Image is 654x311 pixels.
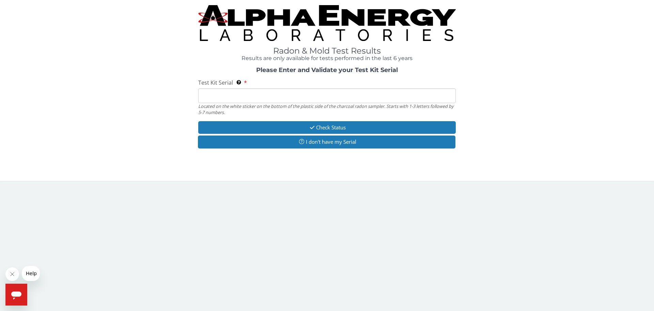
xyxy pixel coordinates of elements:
strong: Please Enter and Validate your Test Kit Serial [256,66,398,74]
img: TightCrop.jpg [198,5,456,41]
iframe: Message from company [22,266,40,281]
button: Check Status [198,121,456,134]
span: Test Kit Serial [198,79,233,86]
iframe: Button to launch messaging window [5,284,27,306]
button: I don't have my Serial [198,136,455,148]
h1: Radon & Mold Test Results [198,46,456,55]
h4: Results are only available for tests performed in the last 6 years [198,55,456,61]
div: Located on the white sticker on the bottom of the plastic side of the charcoal radon sampler. Sta... [198,103,456,116]
iframe: Close message [5,267,19,281]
